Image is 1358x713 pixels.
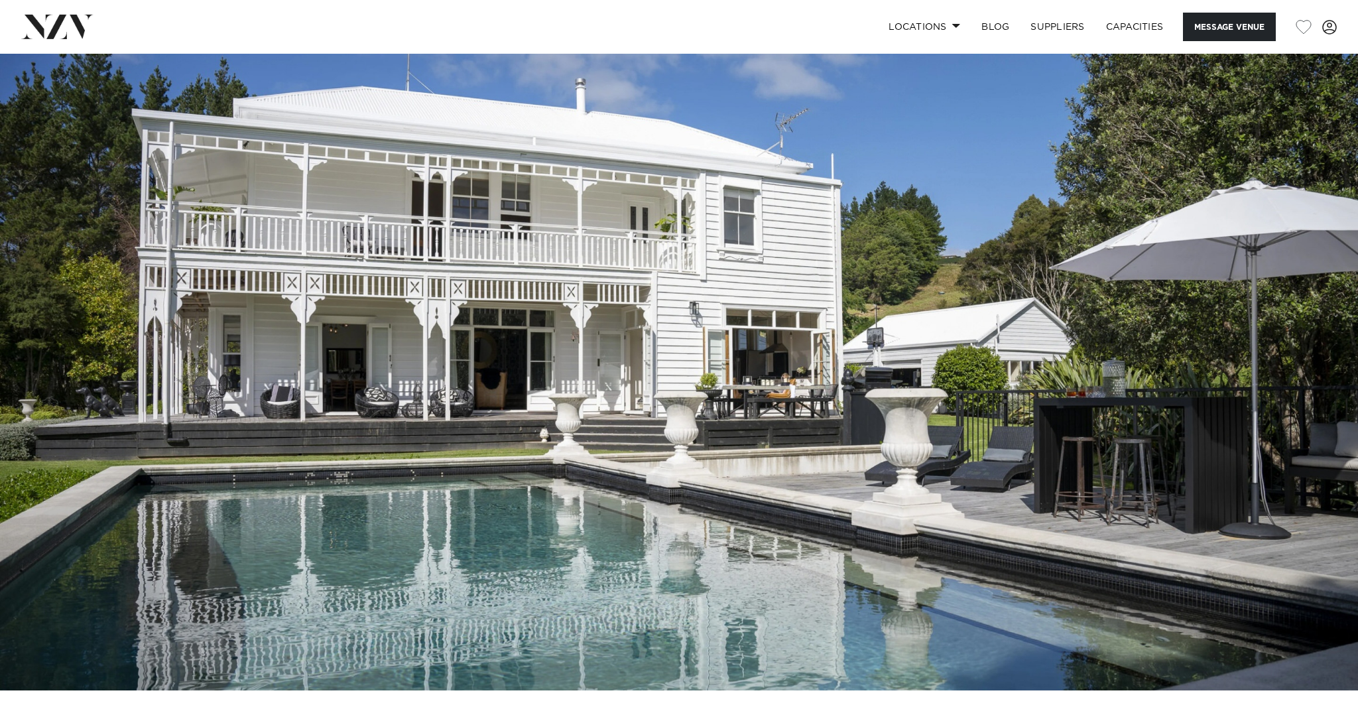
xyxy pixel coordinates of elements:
a: Capacities [1095,13,1174,41]
a: Locations [878,13,971,41]
img: nzv-logo.png [21,15,93,38]
a: BLOG [971,13,1020,41]
button: Message Venue [1183,13,1276,41]
a: SUPPLIERS [1020,13,1095,41]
